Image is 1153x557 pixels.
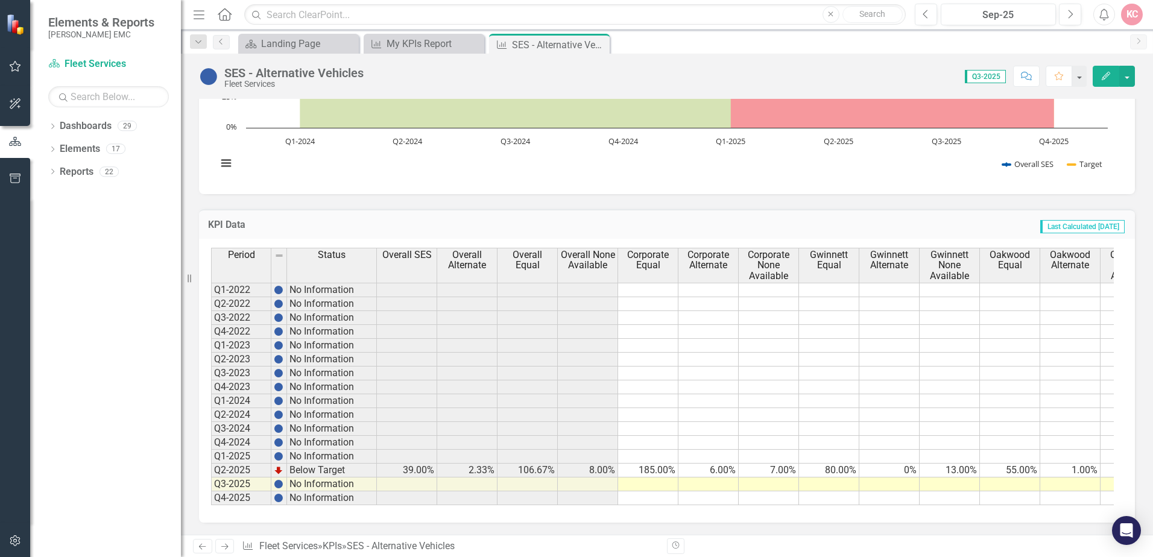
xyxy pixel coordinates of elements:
[211,311,271,325] td: Q3-2022
[274,452,283,461] img: BgCOk07PiH71IgAAAABJRU5ErkJggg==
[367,36,481,51] a: My KPIs Report
[287,408,377,422] td: No Information
[287,422,377,436] td: No Information
[941,4,1056,25] button: Sep-25
[118,121,137,131] div: 29
[799,464,859,477] td: 80.00%
[982,250,1037,271] span: Oakwood Equal
[287,325,377,339] td: No Information
[678,464,739,477] td: 6.00%
[274,327,283,336] img: BgCOk07PiH71IgAAAABJRU5ErkJggg==
[500,250,555,271] span: Overall Equal
[920,464,980,477] td: 13.00%
[498,464,558,477] td: 106.67%
[621,250,675,271] span: Corporate Equal
[287,353,377,367] td: No Information
[501,136,531,146] text: Q3-2024
[274,465,283,475] img: TnMDeAgwAPMxUmUi88jYAAAAAElFTkSuQmCC
[228,250,255,260] span: Period
[211,283,271,297] td: Q1-2022
[274,438,283,447] img: BgCOk07PiH71IgAAAABJRU5ErkJggg==
[393,136,423,146] text: Q2-2024
[287,491,377,505] td: No Information
[318,250,346,260] span: Status
[199,67,218,86] img: No Information
[274,341,283,350] img: BgCOk07PiH71IgAAAABJRU5ErkJggg==
[274,410,283,420] img: BgCOk07PiH71IgAAAABJRU5ErkJggg==
[945,8,1052,22] div: Sep-25
[932,136,961,146] text: Q3-2025
[259,540,318,552] a: Fleet Services
[1040,220,1125,233] span: Last Calculated [DATE]
[60,142,100,156] a: Elements
[211,450,271,464] td: Q1-2025
[387,36,481,51] div: My KPIs Report
[274,368,283,378] img: BgCOk07PiH71IgAAAABJRU5ErkJggg==
[218,155,235,172] button: View chart menu, Chart
[274,479,283,489] img: BgCOk07PiH71IgAAAABJRU5ErkJggg==
[739,464,799,477] td: 7.00%
[922,250,977,282] span: Gwinnett None Available
[211,367,271,380] td: Q3-2023
[274,424,283,433] img: BgCOk07PiH71IgAAAABJRU5ErkJggg==
[382,250,432,260] span: Overall SES
[716,136,745,146] text: Q1-2025
[608,136,639,146] text: Q4-2024
[211,339,271,353] td: Q1-2023
[211,380,271,394] td: Q4-2023
[60,165,93,179] a: Reports
[261,36,356,51] div: Landing Page
[980,464,1040,477] td: 55.00%
[274,299,283,309] img: BgCOk07PiH71IgAAAABJRU5ErkJggg==
[1039,136,1069,146] text: Q4-2025
[224,80,364,89] div: Fleet Services
[842,6,903,23] button: Search
[560,250,615,271] span: Overall None Available
[287,380,377,394] td: No Information
[48,57,169,71] a: Fleet Services
[681,250,736,271] span: Corporate Alternate
[211,422,271,436] td: Q3-2024
[287,311,377,325] td: No Information
[287,394,377,408] td: No Information
[241,36,356,51] a: Landing Page
[824,136,853,146] text: Q2-2025
[862,250,917,271] span: Gwinnett Alternate
[801,250,856,271] span: Gwinnett Equal
[558,464,618,477] td: 8.00%
[211,408,271,422] td: Q2-2024
[285,136,315,146] text: Q1-2024
[48,15,154,30] span: Elements & Reports
[274,382,283,392] img: BgCOk07PiH71IgAAAABJRU5ErkJggg==
[226,121,237,132] text: 0%
[211,491,271,505] td: Q4-2025
[274,396,283,406] img: BgCOk07PiH71IgAAAABJRU5ErkJggg==
[287,283,377,297] td: No Information
[211,353,271,367] td: Q2-2023
[208,219,487,230] h3: KPI Data
[440,250,494,271] span: Overall Alternate
[323,540,342,552] a: KPIs
[60,119,112,133] a: Dashboards
[48,86,169,107] input: Search Below...
[287,297,377,311] td: No Information
[211,297,271,311] td: Q2-2022
[1043,250,1098,271] span: Oakwood Alternate
[274,354,283,364] img: BgCOk07PiH71IgAAAABJRU5ErkJggg==
[224,66,364,80] div: SES - Alternative Vehicles
[100,166,119,177] div: 22
[274,251,284,260] img: 8DAGhfEEPCf229AAAAAElFTkSuQmCC
[741,250,796,282] span: Corporate None Available
[287,464,377,477] td: Below Target
[859,464,920,477] td: 0%
[287,477,377,491] td: No Information
[106,144,125,154] div: 17
[859,9,885,19] span: Search
[377,464,437,477] td: 39.00%
[965,70,1006,83] span: Q3-2025
[1040,464,1101,477] td: 1.00%
[287,339,377,353] td: No Information
[274,313,283,323] img: BgCOk07PiH71IgAAAABJRU5ErkJggg==
[437,464,498,477] td: 2.33%
[618,464,678,477] td: 185.00%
